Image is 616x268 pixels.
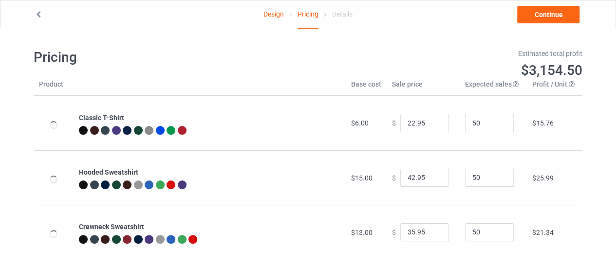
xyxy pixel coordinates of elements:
b: Classic T-Shirt [79,114,124,122]
span: $ [392,228,396,236]
span: $13.00 [351,229,373,236]
div: Pricing [298,0,318,29]
h1: Pricing [34,49,301,66]
span: $ [392,119,396,127]
span: $ [392,174,396,181]
span: $3,154.50 [521,62,582,78]
a: Design [263,0,284,28]
div: Estimated total profit [315,49,583,58]
b: Crewneck Sweatshirt [79,223,144,231]
span: $25.99 [532,174,554,182]
b: Hooded Sweatshirt [79,168,138,176]
th: Base cost [346,79,387,96]
th: Sale price [387,79,460,96]
span: $6.00 [351,119,369,127]
th: Product [34,79,74,96]
span: $15.76 [532,119,554,127]
th: Profit / Unit [527,79,582,96]
a: Continue [517,6,579,23]
span: $15.00 [351,174,373,182]
span: $21.34 [532,229,554,236]
th: Expected sales [460,79,527,96]
img: heather_texture.png [145,126,153,135]
div: Details [332,0,353,28]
